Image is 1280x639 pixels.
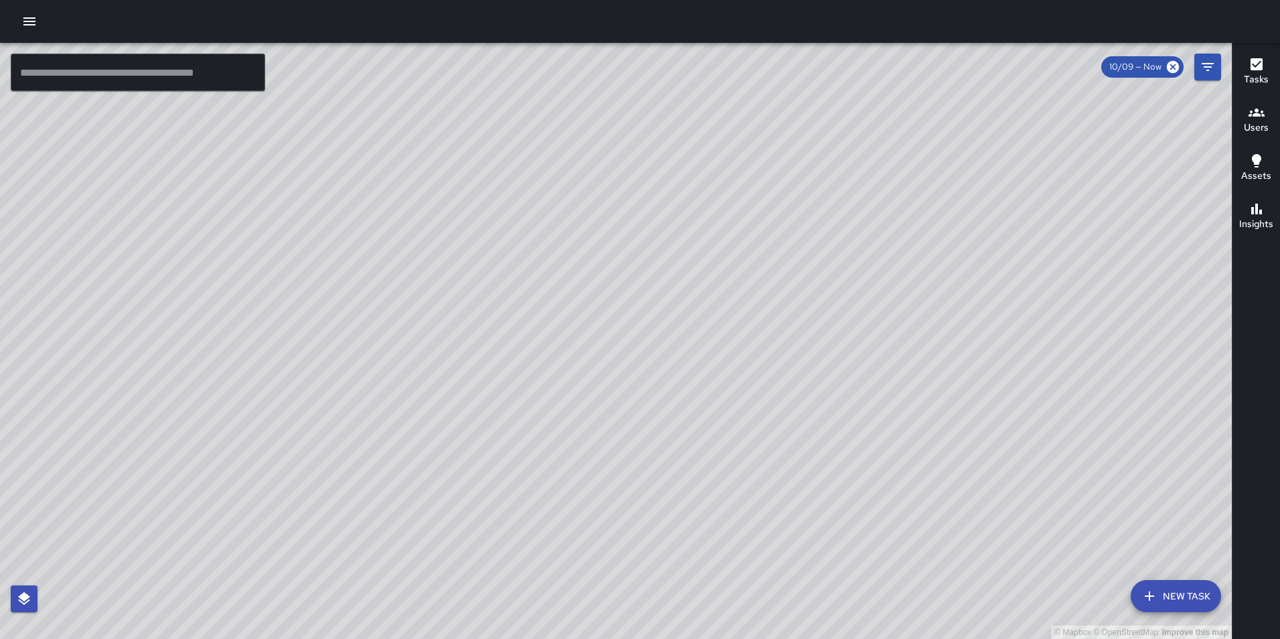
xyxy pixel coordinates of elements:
button: Insights [1232,193,1280,241]
h6: Assets [1241,169,1271,184]
h6: Tasks [1244,72,1269,87]
h6: Insights [1239,217,1273,232]
button: Tasks [1232,48,1280,96]
button: Filters [1194,54,1221,80]
div: 10/09 — Now [1101,56,1184,78]
button: Assets [1232,145,1280,193]
button: Users [1232,96,1280,145]
h6: Users [1244,121,1269,135]
span: 10/09 — Now [1101,60,1170,74]
button: New Task [1131,580,1221,612]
